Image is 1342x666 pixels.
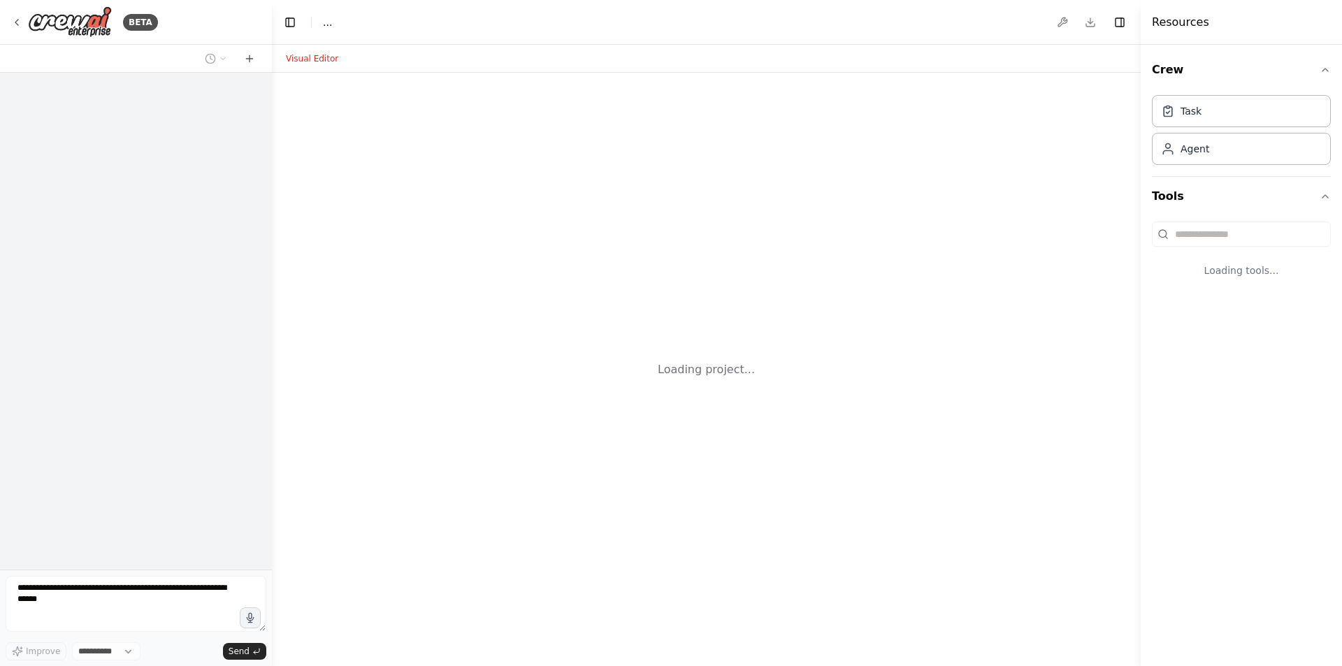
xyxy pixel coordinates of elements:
button: Improve [6,642,66,660]
div: Loading tools... [1152,252,1331,289]
button: Hide left sidebar [280,13,300,32]
button: Switch to previous chat [199,50,233,67]
div: Crew [1152,89,1331,176]
button: Send [223,643,266,660]
div: Tools [1152,216,1331,300]
div: Agent [1181,142,1209,156]
nav: breadcrumb [323,15,332,29]
button: Click to speak your automation idea [240,607,261,628]
span: Improve [26,646,60,657]
h4: Resources [1152,14,1209,31]
div: Task [1181,104,1202,118]
div: BETA [123,14,158,31]
span: Send [229,646,250,657]
button: Crew [1152,50,1331,89]
div: Loading project... [658,361,755,378]
span: ... [323,15,332,29]
button: Tools [1152,177,1331,216]
button: Start a new chat [238,50,261,67]
img: Logo [28,6,112,38]
button: Visual Editor [277,50,347,67]
button: Hide right sidebar [1110,13,1130,32]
